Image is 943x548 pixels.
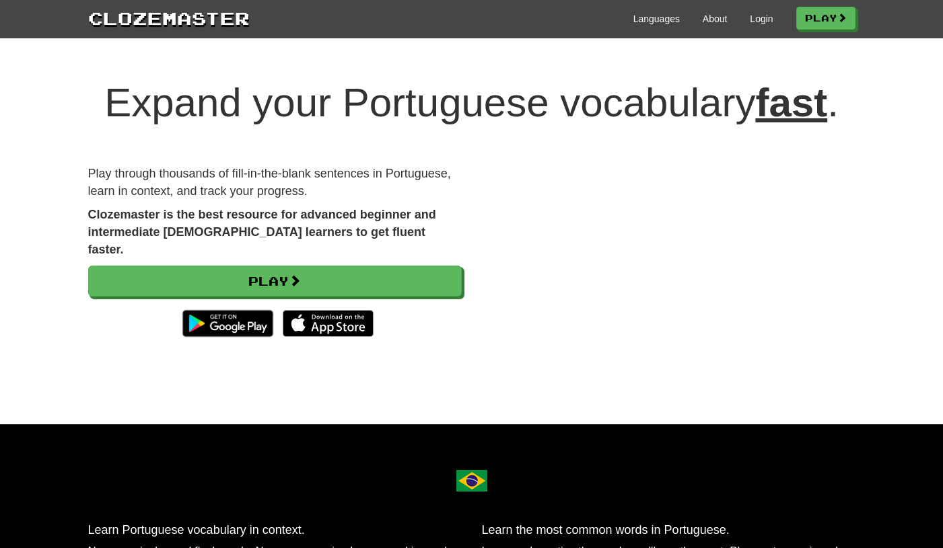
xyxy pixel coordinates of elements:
[176,303,280,344] img: Get it on Google Play
[796,7,855,30] a: Play
[703,12,728,26] a: About
[88,165,462,200] p: Play through thousands of fill-in-the-blank sentences in Portuguese, learn in context, and track ...
[88,524,462,537] h3: Learn Portuguese vocabulary in context.
[88,81,855,125] h1: Expand your Portuguese vocabulary .
[750,12,773,26] a: Login
[88,266,462,297] a: Play
[88,5,250,30] a: Clozemaster
[283,310,374,337] img: Download_on_the_App_Store_Badge_US-UK_135x40-25178aeef6eb6b83b96f5f2d004eda3bffbb37122de64afbaef7...
[482,524,855,537] h3: Learn the most common words in Portuguese.
[88,208,436,256] strong: Clozemaster is the best resource for advanced beginner and intermediate [DEMOGRAPHIC_DATA] learne...
[633,12,680,26] a: Languages
[755,80,827,125] u: fast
